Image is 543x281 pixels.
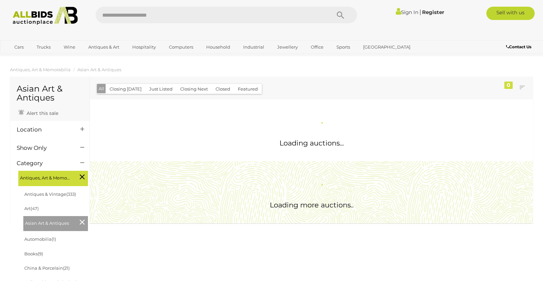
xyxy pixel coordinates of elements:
[306,42,328,53] a: Office
[234,84,262,94] button: Featured
[25,110,58,116] span: Alert this sale
[66,191,76,197] span: (333)
[52,236,56,242] span: (1)
[324,7,357,23] button: Search
[279,139,344,147] span: Loading auctions...
[17,127,70,133] h4: Location
[25,218,75,227] span: Asian Art & Antiques
[202,42,235,53] a: Household
[63,265,70,271] span: (21)
[17,145,70,151] h4: Show Only
[176,84,212,94] button: Closing Next
[145,84,177,94] button: Just Listed
[24,251,43,256] a: Books(9)
[422,9,444,15] a: Register
[239,42,269,53] a: Industrial
[17,108,60,118] a: Alert this sale
[506,44,531,49] b: Contact Us
[128,42,160,53] a: Hospitality
[24,265,70,271] a: China & Porcelain(21)
[9,7,81,25] img: Allbids.com.au
[84,42,124,53] a: Antiques & Art
[10,67,71,72] a: Antiques, Art & Memorabilia
[17,84,83,103] h1: Asian Art & Antiques
[270,201,353,209] span: Loading more auctions..
[359,42,415,53] a: [GEOGRAPHIC_DATA]
[332,42,354,53] a: Sports
[212,84,234,94] button: Closed
[32,42,55,53] a: Trucks
[97,84,106,94] button: All
[504,82,513,89] div: 0
[106,84,146,94] button: Closing [DATE]
[17,160,70,166] h4: Category
[31,206,39,211] span: (47)
[20,172,70,182] span: Antiques, Art & Memorabilia
[419,8,421,16] span: |
[38,251,43,256] span: (9)
[165,42,198,53] a: Computers
[486,7,535,20] a: Sell with us
[10,42,28,53] a: Cars
[77,67,121,72] a: Asian Art & Antiques
[24,236,56,242] a: Automobilia(1)
[273,42,302,53] a: Jewellery
[59,42,80,53] a: Wine
[24,206,39,211] a: Art(47)
[506,43,533,51] a: Contact Us
[396,9,418,15] a: Sign In
[24,191,76,197] a: Antiques & Vintage(333)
